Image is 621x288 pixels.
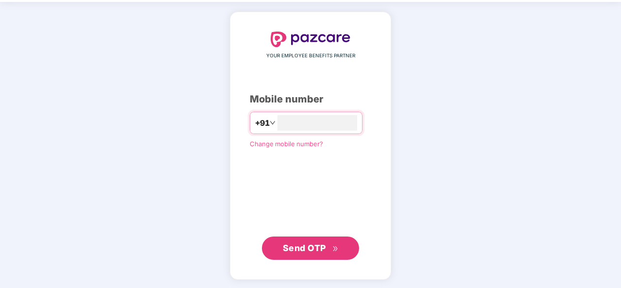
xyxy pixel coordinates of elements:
[332,246,339,252] span: double-right
[271,32,350,47] img: logo
[283,243,326,253] span: Send OTP
[270,120,276,126] span: down
[255,117,270,129] span: +91
[266,52,355,60] span: YOUR EMPLOYEE BENEFITS PARTNER
[250,92,371,107] div: Mobile number
[262,237,359,260] button: Send OTPdouble-right
[250,140,323,148] a: Change mobile number?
